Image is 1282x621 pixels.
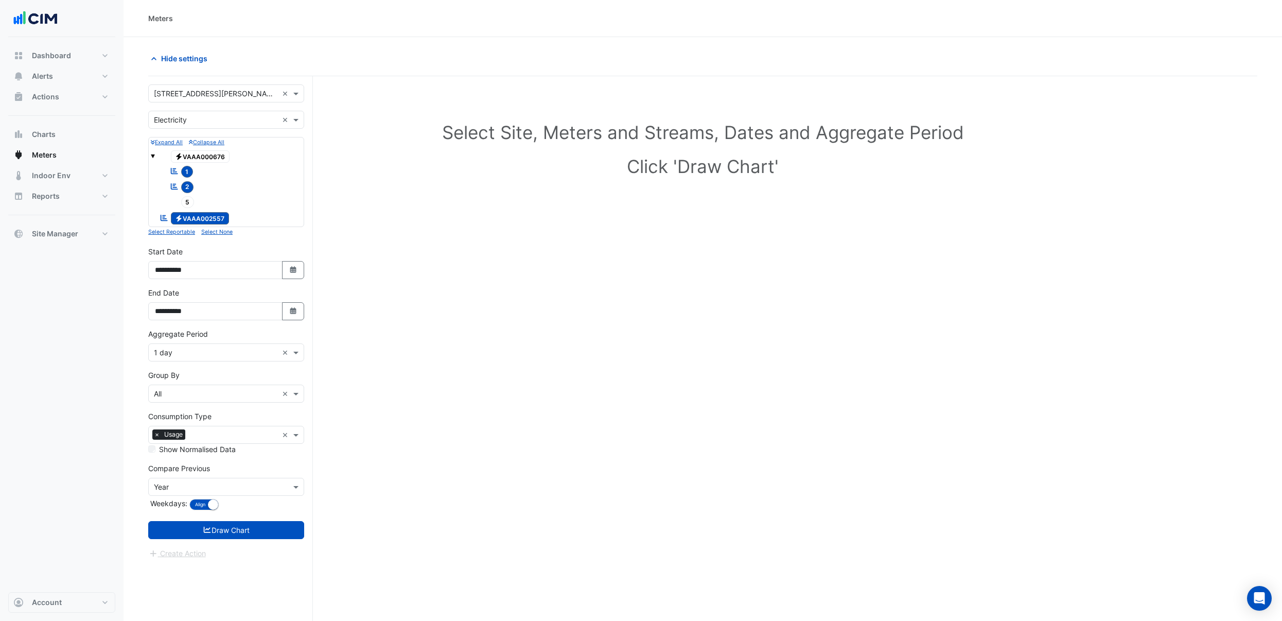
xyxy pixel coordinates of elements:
[148,521,304,539] button: Draw Chart
[175,214,183,222] fa-icon: Electricity
[13,71,24,81] app-icon: Alerts
[151,137,183,147] button: Expand All
[148,463,210,474] label: Compare Previous
[8,592,115,613] button: Account
[148,227,195,236] button: Select Reportable
[162,429,185,440] span: Usage
[171,150,230,163] span: VAAA000676
[165,122,1241,143] h1: Select Site, Meters and Streams, Dates and Aggregate Period
[175,152,183,160] fa-icon: Electricity
[148,548,206,557] app-escalated-ticket-create-button: Please draw the charts first
[148,498,187,509] label: Weekdays:
[201,229,233,235] small: Select None
[8,45,115,66] button: Dashboard
[8,66,115,87] button: Alerts
[148,13,173,24] div: Meters
[181,196,195,208] span: 5
[32,92,59,102] span: Actions
[13,50,24,61] app-icon: Dashboard
[189,139,224,146] small: Collapse All
[161,53,207,64] span: Hide settings
[159,444,236,455] label: Show Normalised Data
[8,145,115,165] button: Meters
[148,287,179,298] label: End Date
[282,114,291,125] span: Clear
[282,429,291,440] span: Clear
[289,266,298,274] fa-icon: Select Date
[32,150,57,160] span: Meters
[148,370,180,381] label: Group By
[8,124,115,145] button: Charts
[32,229,78,239] span: Site Manager
[13,129,24,140] app-icon: Charts
[201,227,233,236] button: Select None
[8,165,115,186] button: Indoor Env
[181,181,194,193] span: 2
[170,182,179,191] fa-icon: Reportable
[160,213,169,222] fa-icon: Reportable
[13,150,24,160] app-icon: Meters
[148,229,195,235] small: Select Reportable
[13,229,24,239] app-icon: Site Manager
[32,191,60,201] span: Reports
[13,170,24,181] app-icon: Indoor Env
[189,137,224,147] button: Collapse All
[181,166,194,178] span: 1
[1247,586,1272,611] div: Open Intercom Messenger
[171,212,230,225] span: VAAA002557
[32,170,71,181] span: Indoor Env
[170,167,179,176] fa-icon: Reportable
[32,129,56,140] span: Charts
[165,156,1241,177] h1: Click 'Draw Chart'
[32,71,53,81] span: Alerts
[151,139,183,146] small: Expand All
[13,191,24,201] app-icon: Reports
[148,246,183,257] label: Start Date
[32,50,71,61] span: Dashboard
[148,329,208,339] label: Aggregate Period
[8,186,115,206] button: Reports
[282,88,291,99] span: Clear
[152,429,162,440] span: ×
[13,92,24,102] app-icon: Actions
[8,223,115,244] button: Site Manager
[282,347,291,358] span: Clear
[289,307,298,316] fa-icon: Select Date
[12,8,59,29] img: Company Logo
[8,87,115,107] button: Actions
[32,597,62,608] span: Account
[148,411,212,422] label: Consumption Type
[282,388,291,399] span: Clear
[148,49,214,67] button: Hide settings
